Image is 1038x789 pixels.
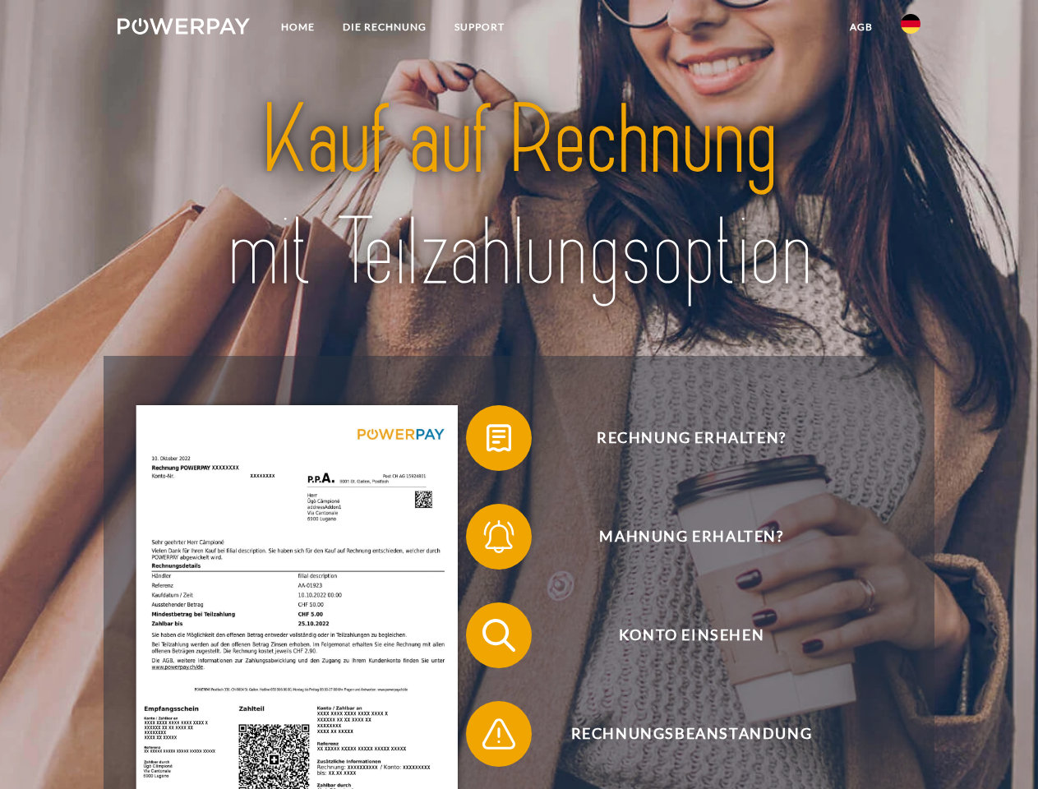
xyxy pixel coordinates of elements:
img: qb_bell.svg [478,516,519,557]
button: Mahnung erhalten? [466,504,893,570]
img: logo-powerpay-white.svg [118,18,250,35]
img: qb_bill.svg [478,418,519,459]
span: Mahnung erhalten? [490,504,893,570]
button: Konto einsehen [466,602,893,668]
img: title-powerpay_de.svg [157,79,881,315]
a: agb [836,12,887,42]
img: qb_warning.svg [478,713,519,754]
a: SUPPORT [441,12,519,42]
img: de [901,14,920,34]
a: DIE RECHNUNG [329,12,441,42]
a: Home [267,12,329,42]
span: Rechnung erhalten? [490,405,893,471]
span: Konto einsehen [490,602,893,668]
button: Rechnung erhalten? [466,405,893,471]
button: Rechnungsbeanstandung [466,701,893,767]
img: qb_search.svg [478,615,519,656]
span: Rechnungsbeanstandung [490,701,893,767]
